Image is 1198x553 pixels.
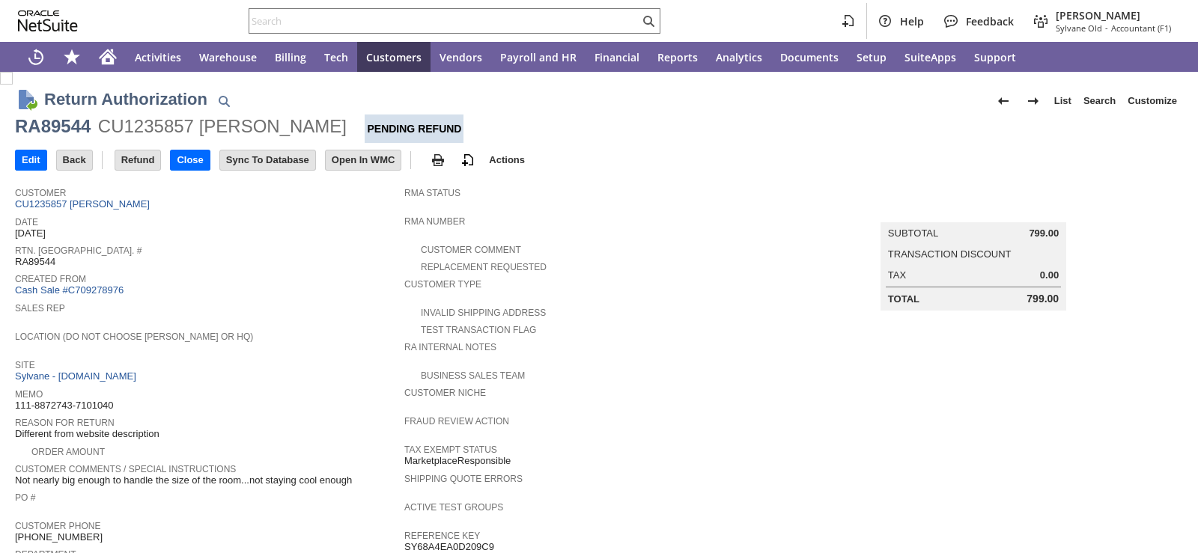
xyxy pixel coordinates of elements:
[15,400,114,412] span: 111-8872743-7101040
[199,50,257,64] span: Warehouse
[888,227,938,239] a: Subtotal
[15,464,236,474] a: Customer Comments / Special Instructions
[421,308,546,318] a: Invalid Shipping Address
[657,50,698,64] span: Reports
[1056,8,1171,22] span: [PERSON_NAME]
[404,531,480,541] a: Reference Key
[357,42,431,72] a: Customers
[365,114,463,143] div: Pending Refund
[404,388,486,398] a: Customer Niche
[771,42,848,72] a: Documents
[44,87,207,111] h1: Return Authorization
[483,154,531,165] a: Actions
[57,150,92,170] input: Back
[1048,89,1077,113] a: List
[1056,22,1102,34] span: Sylvane Old
[888,293,919,305] a: Total
[15,217,38,227] a: Date
[404,455,511,467] span: MarketplaceResponsible
[965,42,1025,72] a: Support
[974,50,1016,64] span: Support
[16,150,46,170] input: Edit
[63,48,81,66] svg: Shortcuts
[900,14,924,28] span: Help
[15,256,55,268] span: RA89544
[1105,22,1108,34] span: -
[15,360,35,370] a: Site
[896,42,965,72] a: SuiteApps
[421,370,525,381] a: Business Sales Team
[15,332,253,342] a: Location (Do Not Choose [PERSON_NAME] or HQ)
[881,198,1066,222] caption: Summary
[1040,269,1059,281] span: 0.00
[421,325,536,335] a: Test Transaction Flag
[366,50,422,64] span: Customers
[848,42,896,72] a: Setup
[1029,227,1059,239] span: 799.00
[648,42,707,72] a: Reports
[15,428,159,440] span: Different from website description
[1111,22,1171,34] span: Accountant (F1)
[249,12,639,30] input: Search
[15,198,153,210] a: CU1235857 [PERSON_NAME]
[404,416,509,427] a: Fraud Review Action
[404,541,494,553] span: SY68A4EA0D209C9
[595,50,639,64] span: Financial
[904,50,956,64] span: SuiteApps
[266,42,315,72] a: Billing
[31,447,105,457] a: Order Amount
[98,114,347,138] div: CU1235857 [PERSON_NAME]
[639,12,657,30] svg: Search
[716,50,762,64] span: Analytics
[888,269,906,281] a: Tax
[707,42,771,72] a: Analytics
[491,42,586,72] a: Payroll and HR
[15,274,86,284] a: Created From
[275,50,306,64] span: Billing
[780,50,839,64] span: Documents
[404,502,503,513] a: Active Test Groups
[15,245,142,256] a: Rtn. [GEOGRAPHIC_DATA]. #
[15,227,46,239] span: [DATE]
[1024,92,1042,110] img: Next
[99,48,117,66] svg: Home
[500,50,577,64] span: Payroll and HR
[18,42,54,72] a: Recent Records
[421,262,547,272] a: Replacement Requested
[15,418,115,428] a: Reason For Return
[404,279,481,290] a: Customer Type
[459,151,477,169] img: add-record.svg
[326,150,401,170] input: Open In WMC
[215,92,233,110] img: Quick Find
[1122,89,1183,113] a: Customize
[126,42,190,72] a: Activities
[857,50,887,64] span: Setup
[15,284,124,296] a: Cash Sale #C709278976
[220,150,315,170] input: Sync To Database
[15,492,35,503] a: PO #
[404,188,460,198] a: RMA Status
[421,245,521,255] a: Customer Comment
[1077,89,1122,113] a: Search
[15,188,66,198] a: Customer
[115,150,161,170] input: Refund
[15,370,140,382] a: Sylvane - [DOMAIN_NAME]
[54,42,90,72] div: Shortcuts
[404,474,523,484] a: Shipping Quote Errors
[15,114,91,138] div: RA89544
[135,50,181,64] span: Activities
[15,303,65,314] a: Sales Rep
[440,50,482,64] span: Vendors
[18,10,78,31] svg: logo
[15,474,352,486] span: Not nearly big enough to handle the size of the room...not staying cool enough
[315,42,357,72] a: Tech
[1027,293,1059,305] span: 799.00
[994,92,1012,110] img: Previous
[15,521,100,531] a: Customer Phone
[190,42,266,72] a: Warehouse
[324,50,348,64] span: Tech
[404,342,496,352] a: RA Internal Notes
[171,150,209,170] input: Close
[888,248,1012,260] a: Transaction Discount
[27,48,45,66] svg: Recent Records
